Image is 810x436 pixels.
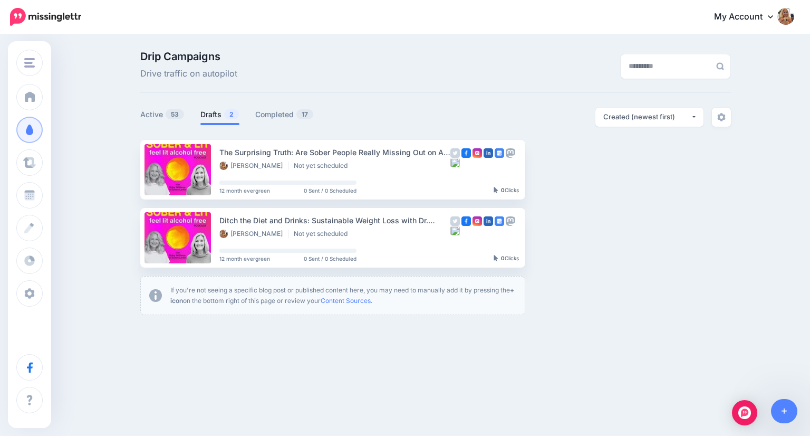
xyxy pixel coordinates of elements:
[170,286,514,305] b: + icon
[219,162,288,170] li: [PERSON_NAME]
[716,62,724,70] img: search-grey-6.png
[603,112,691,122] div: Created (newest first)
[495,148,504,158] img: google_business-square.png
[10,8,81,26] img: Missinglettr
[450,226,460,235] img: bluesky-grey-square.png
[717,113,726,121] img: settings-grey.png
[219,256,270,261] span: 12 month evergreen
[494,187,498,193] img: pointer-grey-darker.png
[224,109,239,119] span: 2
[494,187,519,194] div: Clicks
[219,188,270,193] span: 12 month evergreen
[304,188,356,193] span: 0 Sent / 0 Scheduled
[450,216,460,226] img: twitter-grey-square.png
[484,148,493,158] img: linkedin-square.png
[595,108,703,127] button: Created (newest first)
[461,216,471,226] img: facebook-square.png
[140,51,237,62] span: Drip Campaigns
[219,214,450,226] div: Ditch the Diet and Drinks: Sustainable Weight Loss with Dr. [PERSON_NAME] / EP 87
[461,148,471,158] img: facebook-square.png
[494,255,498,261] img: pointer-grey-darker.png
[304,256,356,261] span: 0 Sent / 0 Scheduled
[703,4,794,30] a: My Account
[450,148,460,158] img: twitter-grey-square.png
[495,216,504,226] img: google_business-square.png
[296,109,313,119] span: 17
[140,67,237,81] span: Drive traffic on autopilot
[506,216,515,226] img: mastodon-grey-square.png
[501,255,505,261] b: 0
[219,146,450,158] div: The Surprising Truth: Are Sober People Really Missing Out on All the Fun? / EP 88
[321,297,371,305] a: Content Sources
[149,289,162,302] img: info-circle-grey.png
[506,148,515,158] img: mastodon-grey-square.png
[200,108,239,121] a: Drafts2
[294,162,353,170] li: Not yet scheduled
[501,187,505,193] b: 0
[219,230,288,238] li: [PERSON_NAME]
[732,400,757,425] div: Open Intercom Messenger
[472,216,482,226] img: instagram-square.png
[140,108,185,121] a: Active53
[294,230,353,238] li: Not yet scheduled
[166,109,184,119] span: 53
[484,216,493,226] img: linkedin-square.png
[24,58,35,68] img: menu.png
[170,285,516,306] p: If you're not seeing a specific blog post or published content here, you may need to manually add...
[472,148,482,158] img: instagram-square.png
[255,108,314,121] a: Completed17
[450,158,460,167] img: bluesky-grey-square.png
[494,255,519,262] div: Clicks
